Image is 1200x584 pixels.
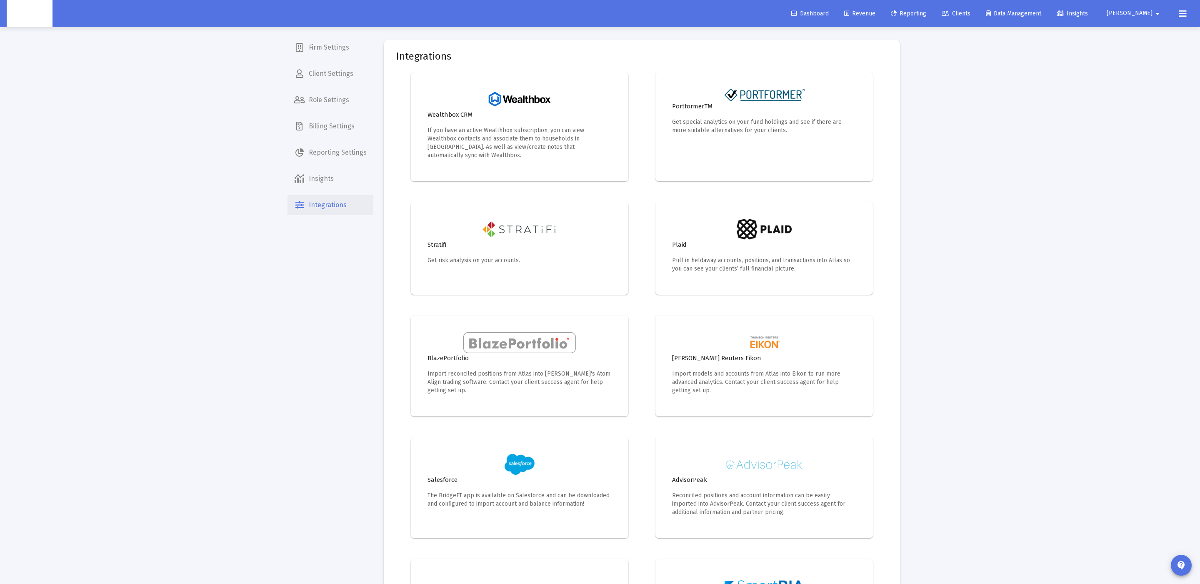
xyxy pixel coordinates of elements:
h4: AdvisorPeak [672,475,856,485]
span: Data Management [986,10,1041,17]
p: Import reconciled positions from Atlas into [PERSON_NAME]'s Atom Align trading software. Contact ... [427,370,612,395]
h4: BlazePortfolio [427,353,612,363]
a: Firm Settings [287,38,373,58]
h4: PortformerTM [672,101,856,111]
img: salesforce-logo.png [505,454,534,475]
p: Pull in heldaway accounts, positions, and transactions into Atlas so you can see your clients’ fu... [672,256,856,273]
a: Data Management [979,5,1048,22]
p: If you have an active Wealthbox subscription, you can view Wealthbox contacts and associate them ... [427,126,612,160]
a: Reporting [884,5,933,22]
a: Integrations [287,195,373,215]
h4: [PERSON_NAME] Reuters Eikon [672,353,856,363]
img: stratifi-logo.png [481,219,558,240]
p: Reconciled positions and account information can be easily imported into AdvisorPeak. Contact you... [672,491,856,516]
span: Reporting [891,10,926,17]
a: Clients [935,5,977,22]
img: portformer-logo-with-icon.png [723,89,805,101]
img: Dashboard [13,5,46,22]
p: Get special analytics on your fund holdings and see if there are more suitable alternatives for y... [672,118,856,135]
img: wealthbox.png [485,89,554,110]
mat-icon: contact_support [1176,560,1186,570]
span: [PERSON_NAME] [1107,10,1152,17]
p: Get risk analysis on your accounts. [427,256,612,265]
span: Insights [1057,10,1088,17]
img: blaze-portfolio-logo.png [463,332,575,353]
p: Import models and accounts from Atlas into Eikon to run more advanced analytics. Contact your cli... [672,370,856,395]
a: Insights [287,169,373,189]
h4: Plaid [672,240,856,250]
a: Client Settings [287,64,373,84]
a: Dashboard [785,5,835,22]
h4: Salesforce [427,475,612,485]
a: Reporting Settings [287,143,373,163]
span: Dashboard [791,10,829,17]
p: The BridgeFT app is available on Salesforce and can be downloaded and configured to import accoun... [427,491,612,508]
a: Role Settings [287,90,373,110]
a: Revenue [837,5,882,22]
img: advisor-peak-logo.png [722,454,806,475]
span: Clients [942,10,970,17]
img: thomson-reuters-eikon-logo.png [747,332,782,353]
h4: Wealthbox CRM [427,110,612,120]
span: Revenue [844,10,875,17]
h4: Stratifi [427,240,612,250]
mat-card-title: Integrations [396,52,887,60]
a: Insights [1050,5,1095,22]
button: [PERSON_NAME] [1097,5,1172,22]
img: plaid-logo.png [737,219,791,240]
mat-icon: arrow_drop_down [1152,5,1162,22]
a: Billing Settings [287,116,373,136]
